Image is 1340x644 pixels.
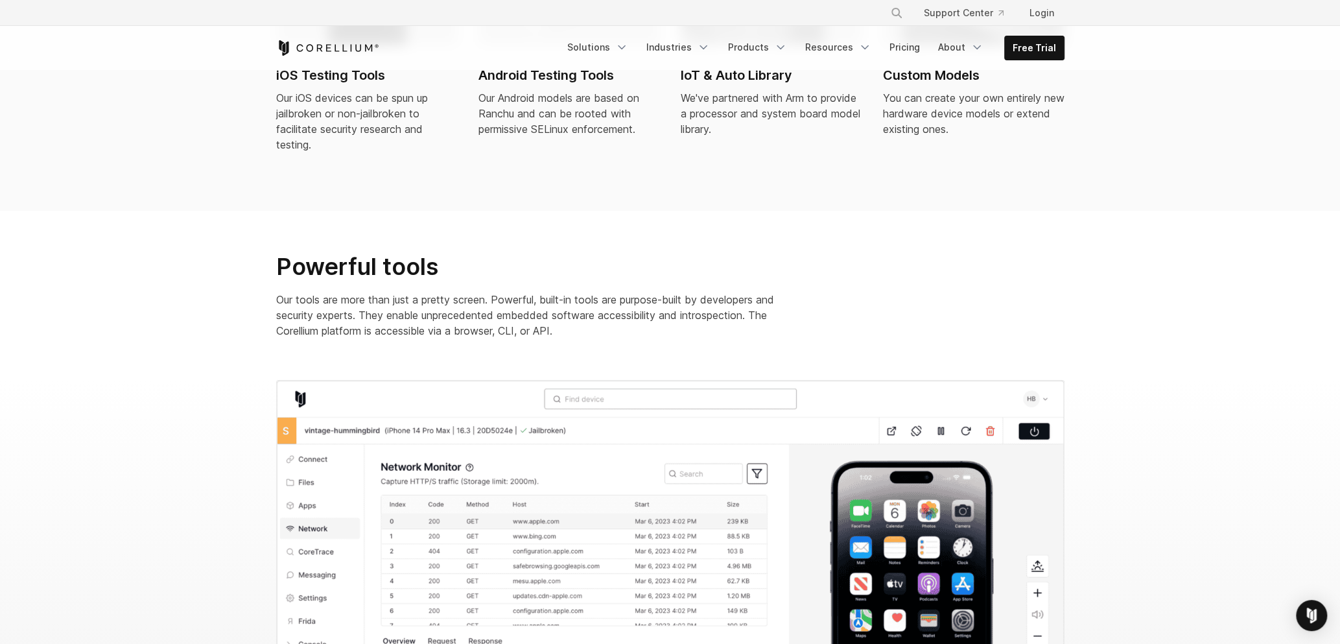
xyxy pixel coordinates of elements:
h2: Powerful tools [276,252,795,281]
h2: IoT & Auto Library [681,66,862,85]
h2: iOS Testing Tools [276,66,458,85]
a: Products [720,36,795,59]
div: Navigation Menu [559,36,1064,60]
a: Login [1019,1,1064,25]
a: Industries [639,36,718,59]
a: Resources [797,36,879,59]
div: You can create your own entirely new hardware device models or extend existing ones. [883,90,1064,137]
button: Search [885,1,908,25]
div: Navigation Menu [875,1,1064,25]
a: Free Trial [1005,36,1064,60]
div: Open Intercom Messenger [1296,600,1327,631]
div: We've partnered with Arm to provide a processor and system board model library. [681,90,862,137]
a: Corellium Home [276,40,379,56]
p: Our tools are more than just a pretty screen. Powerful, built-in tools are purpose-built by devel... [276,292,795,339]
a: Solutions [559,36,636,59]
h2: Custom Models [883,66,1064,85]
a: About [930,36,991,59]
a: Support Center [913,1,1014,25]
div: Our Android models are based on Ranchu and can be rooted with permissive SELinux enforcement. [478,90,660,137]
div: Our iOS devices can be spun up jailbroken or non-jailbroken to facilitate security research and t... [276,90,458,152]
h2: Android Testing Tools [478,66,660,85]
a: Pricing [882,36,928,59]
